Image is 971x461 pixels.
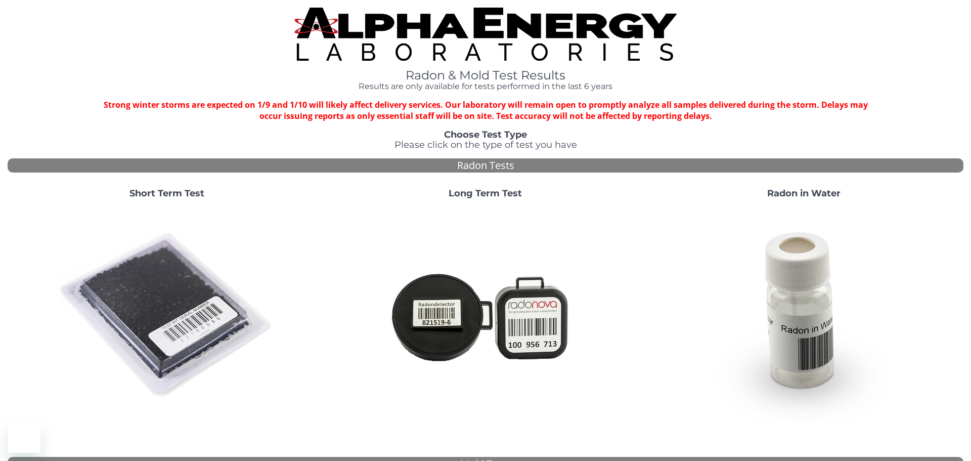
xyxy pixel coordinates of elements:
strong: Long Term Test [449,188,522,199]
img: TightCrop.jpg [294,8,677,61]
img: Radtrak2vsRadtrak3.jpg [377,207,594,425]
strong: Choose Test Type [444,129,527,140]
h1: Radon & Mold Test Results [294,69,677,82]
span: Please click on the type of test you have [394,139,577,150]
strong: Strong winter storms are expected on 1/9 and 1/10 will likely affect delivery services. Our labor... [104,99,868,122]
div: Radon Tests [8,158,963,173]
strong: Short Term Test [129,188,204,199]
img: RadoninWater.jpg [695,207,913,425]
h4: Results are only available for tests performed in the last 6 years [294,82,677,91]
strong: Radon in Water [767,188,841,199]
img: ShortTerm.jpg [58,207,276,425]
iframe: Button to launch messaging window [8,421,40,453]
